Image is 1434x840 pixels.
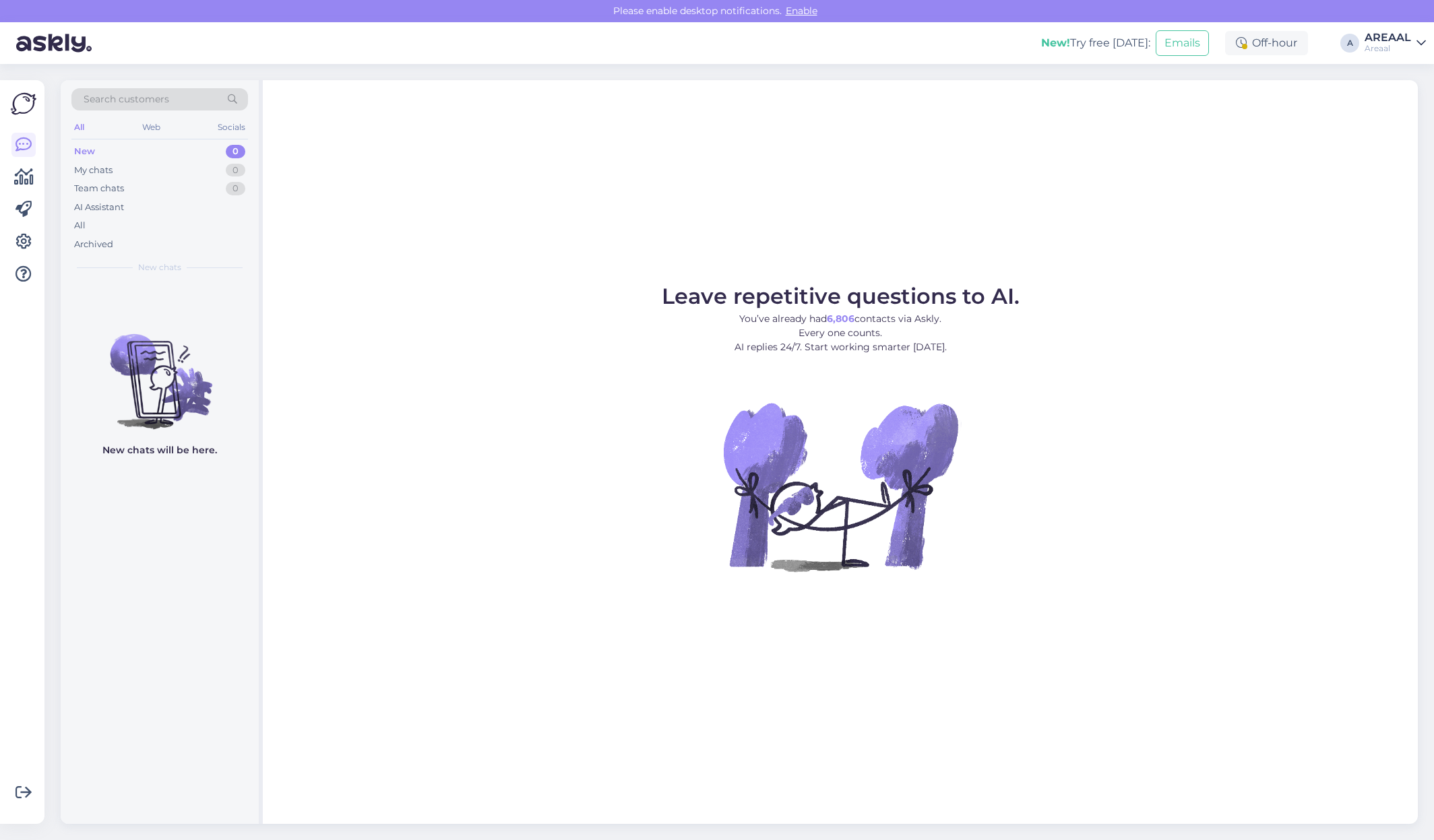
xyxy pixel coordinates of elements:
[84,92,169,106] span: Search customers
[74,238,113,251] div: Archived
[139,119,163,136] div: Web
[102,443,217,457] p: New chats will be here.
[1365,43,1411,54] div: Areaal
[1041,35,1150,51] div: Try free [DATE]:
[1156,30,1209,56] button: Emails
[719,365,962,608] img: No Chat active
[1365,32,1426,54] a: AREAALAreaal
[74,145,95,158] div: New
[74,182,124,195] div: Team chats
[74,201,124,214] div: AI Assistant
[1041,36,1070,49] b: New!
[138,261,181,273] span: New chats
[11,91,36,117] img: Askly Logo
[662,283,1020,309] span: Leave repetitive questions to AI.
[74,219,86,232] div: All
[1365,32,1411,43] div: AREAAL
[226,164,245,177] div: 0
[827,313,854,325] b: 6,806
[1340,34,1359,53] div: A
[61,310,259,431] img: No chats
[782,5,821,17] span: Enable
[226,145,245,158] div: 0
[662,312,1020,354] p: You’ve already had contacts via Askly. Every one counts. AI replies 24/7. Start working smarter [...
[226,182,245,195] div: 0
[1225,31,1308,55] div: Off-hour
[71,119,87,136] div: All
[74,164,113,177] div: My chats
[215,119,248,136] div: Socials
